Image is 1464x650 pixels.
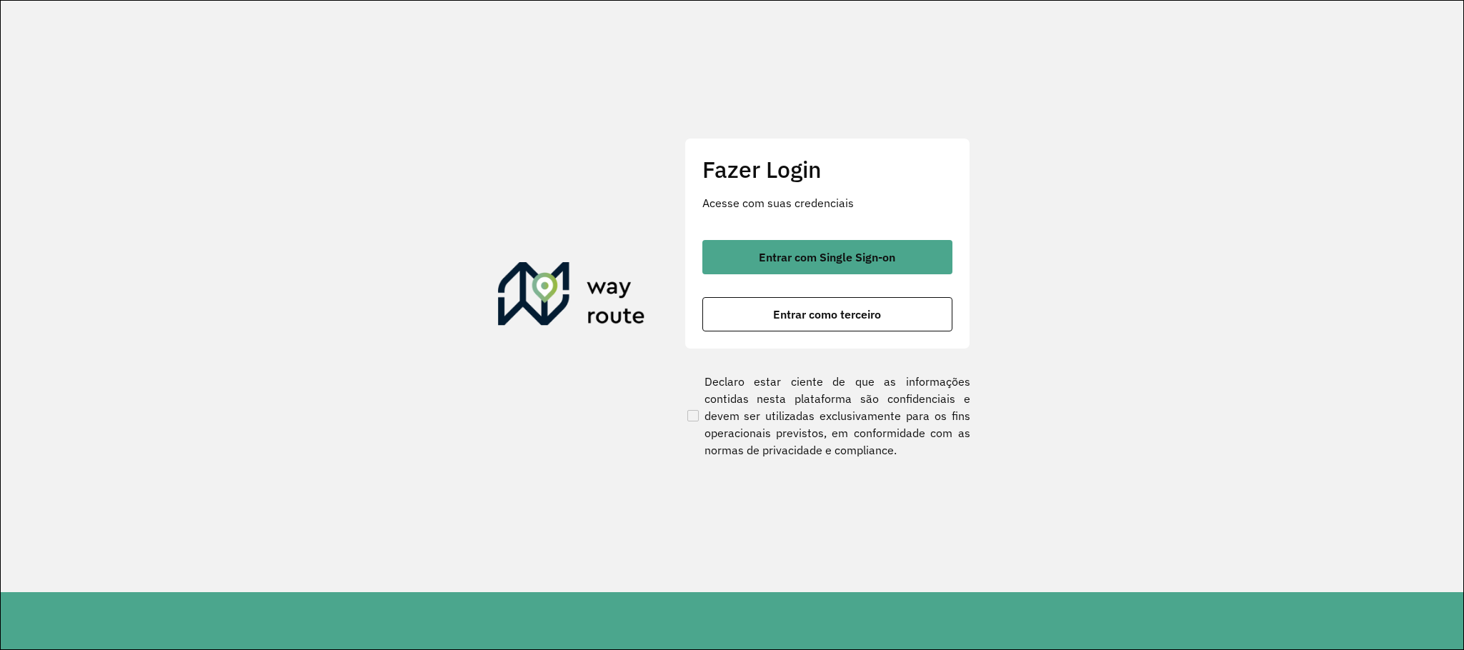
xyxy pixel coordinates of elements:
label: Declaro estar ciente de que as informações contidas nesta plataforma são confidenciais e devem se... [684,373,970,459]
button: button [702,240,952,274]
p: Acesse com suas credenciais [702,194,952,211]
button: button [702,297,952,331]
img: Roteirizador AmbevTech [498,262,645,331]
h2: Fazer Login [702,156,952,183]
span: Entrar com Single Sign-on [759,251,895,263]
span: Entrar como terceiro [773,309,881,320]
